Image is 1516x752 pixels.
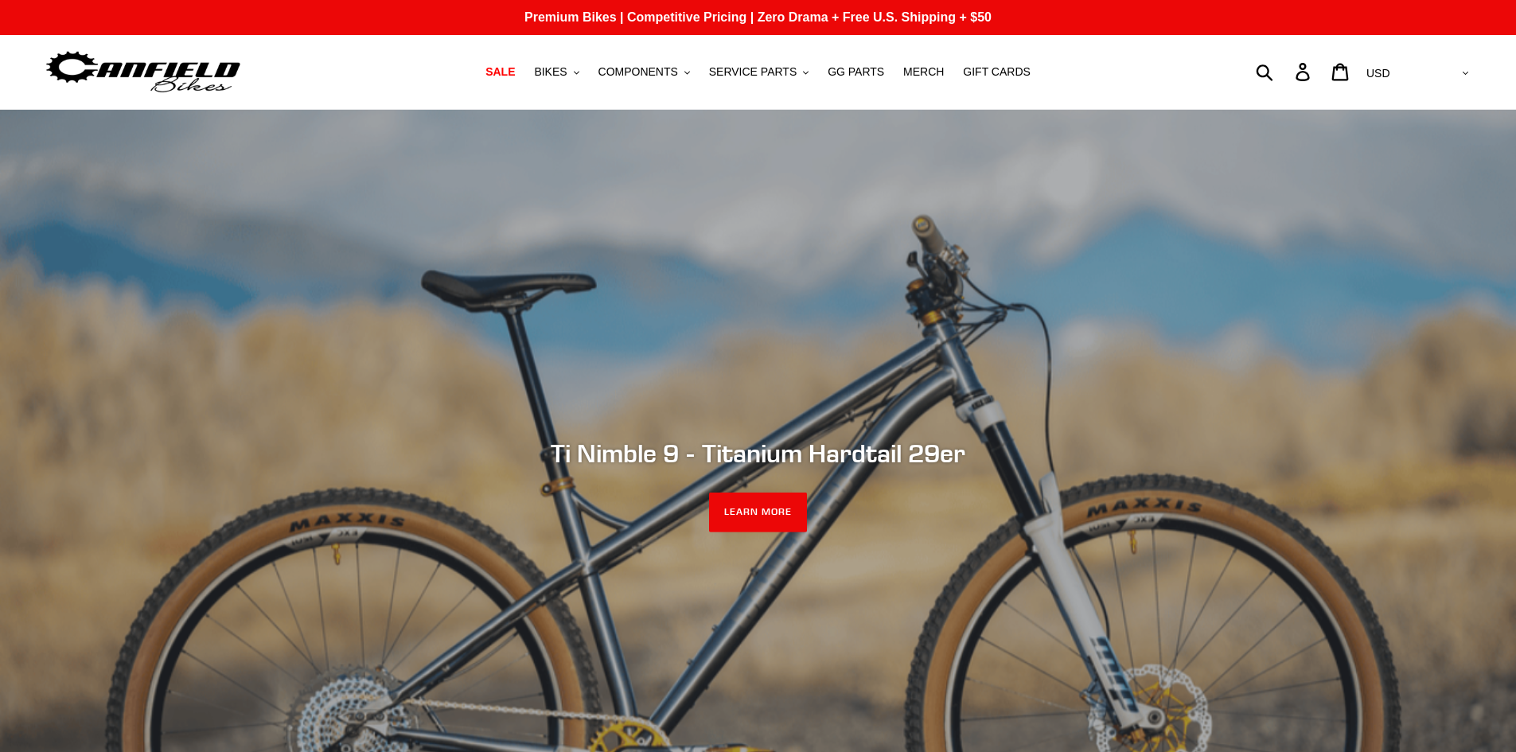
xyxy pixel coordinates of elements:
[955,61,1039,83] a: GIFT CARDS
[526,61,587,83] button: BIKES
[709,493,807,532] a: LEARN MORE
[709,65,797,79] span: SERVICE PARTS
[590,61,698,83] button: COMPONENTS
[44,47,243,97] img: Canfield Bikes
[534,65,567,79] span: BIKES
[1265,54,1305,89] input: Search
[903,65,944,79] span: MERCH
[895,61,952,83] a: MERCH
[485,65,515,79] span: SALE
[701,61,816,83] button: SERVICE PARTS
[828,65,884,79] span: GG PARTS
[820,61,892,83] a: GG PARTS
[477,61,523,83] a: SALE
[325,438,1192,469] h2: Ti Nimble 9 - Titanium Hardtail 29er
[963,65,1031,79] span: GIFT CARDS
[598,65,678,79] span: COMPONENTS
